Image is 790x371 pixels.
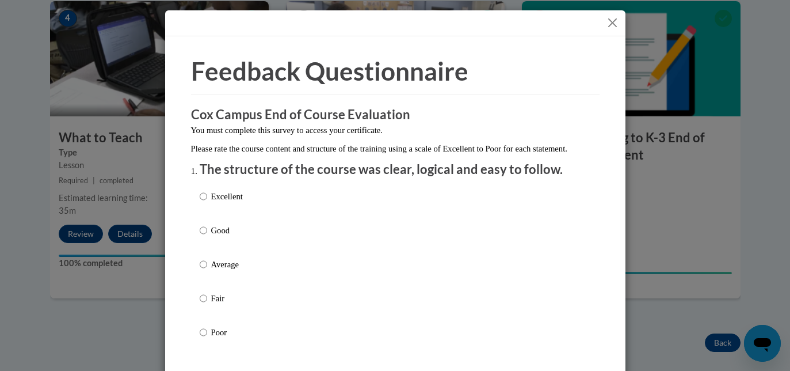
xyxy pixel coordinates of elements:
p: Good [211,224,243,237]
p: Excellent [211,190,243,203]
input: Average [200,258,207,271]
input: Fair [200,292,207,305]
button: Close [605,16,620,30]
input: Poor [200,326,207,339]
p: Please rate the course content and structure of the training using a scale of Excellent to Poor f... [191,142,600,155]
h3: Cox Campus End of Course Evaluation [191,106,600,124]
p: Fair [211,292,243,305]
input: Good [200,224,207,237]
p: You must complete this survey to access your certificate. [191,124,600,137]
p: Poor [211,326,243,339]
p: Average [211,258,243,271]
p: The structure of the course was clear, logical and easy to follow. [200,161,591,179]
input: Excellent [200,190,207,203]
span: Feedback Questionnaire [191,56,468,86]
